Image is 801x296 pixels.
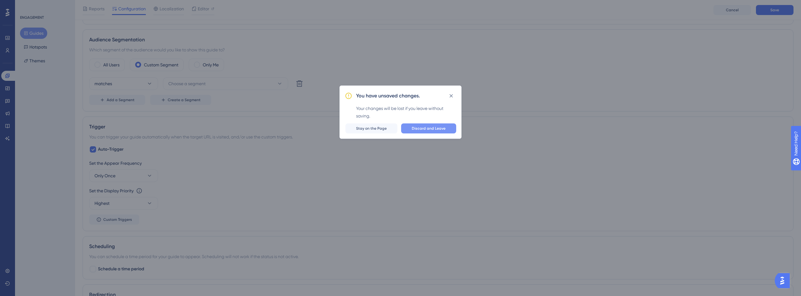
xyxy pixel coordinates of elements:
iframe: UserGuiding AI Assistant Launcher [775,271,793,290]
div: Your changes will be lost if you leave without saving. [356,105,456,120]
h2: You have unsaved changes. [356,92,420,100]
span: Stay on the Page [356,126,387,131]
span: Discard and Leave [412,126,446,131]
span: Need Help? [15,2,39,9]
